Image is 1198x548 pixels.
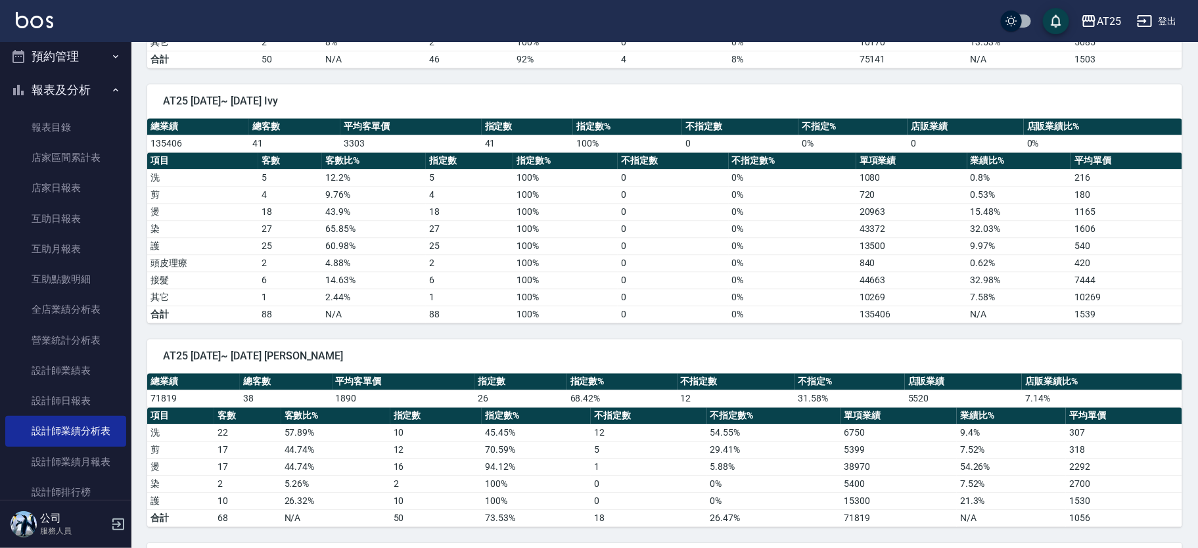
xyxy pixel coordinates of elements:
[482,135,573,152] td: 41
[11,511,37,537] img: Person
[1071,220,1182,237] td: 1606
[1071,306,1182,323] td: 1539
[573,118,682,135] th: 指定數%
[258,203,322,220] td: 18
[513,306,618,323] td: 100%
[591,475,707,492] td: 0
[258,169,322,186] td: 5
[591,424,707,441] td: 12
[322,51,426,68] td: N/A
[1066,424,1182,441] td: 307
[856,34,967,51] td: 10170
[281,492,390,509] td: 26.32 %
[240,373,333,390] th: 總客數
[390,441,482,458] td: 12
[281,407,390,424] th: 客數比%
[5,39,126,74] button: 預約管理
[1066,492,1182,509] td: 1530
[618,152,729,170] th: 不指定數
[513,237,618,254] td: 100 %
[426,237,513,254] td: 25
[1071,271,1182,288] td: 7444
[147,458,214,475] td: 燙
[513,34,618,51] td: 100 %
[729,152,856,170] th: 不指定數%
[214,475,281,492] td: 2
[678,390,795,407] td: 12
[147,509,214,526] td: 合計
[147,441,214,458] td: 剪
[618,288,729,306] td: 0
[258,254,322,271] td: 2
[618,51,729,68] td: 4
[967,186,1072,203] td: 0.53 %
[214,424,281,441] td: 22
[967,306,1072,323] td: N/A
[856,152,967,170] th: 單項業績
[322,152,426,170] th: 客數比%
[322,306,426,323] td: N/A
[1066,458,1182,475] td: 2292
[147,34,258,51] td: 其它
[591,407,707,424] th: 不指定數
[474,390,567,407] td: 26
[573,135,682,152] td: 100 %
[147,407,214,424] th: 項目
[322,34,426,51] td: 8 %
[729,271,856,288] td: 0 %
[5,416,126,446] a: 設計師業績分析表
[322,220,426,237] td: 65.85 %
[390,424,482,441] td: 10
[333,373,474,390] th: 平均客單價
[618,169,729,186] td: 0
[1024,118,1182,135] th: 店販業績比%
[426,203,513,220] td: 18
[40,525,107,537] p: 服務人員
[1024,135,1182,152] td: 0 %
[513,288,618,306] td: 100 %
[707,407,841,424] th: 不指定數%
[147,118,249,135] th: 總業績
[856,306,967,323] td: 135406
[707,475,841,492] td: 0 %
[390,509,482,526] td: 50
[1071,186,1182,203] td: 180
[322,186,426,203] td: 9.76 %
[147,271,258,288] td: 接髮
[426,152,513,170] th: 指定數
[147,220,258,237] td: 染
[856,288,967,306] td: 10269
[1066,441,1182,458] td: 318
[707,424,841,441] td: 54.55 %
[5,325,126,355] a: 營業統計分析表
[426,34,513,51] td: 2
[258,271,322,288] td: 6
[1066,509,1182,526] td: 1056
[147,407,1182,527] table: a dense table
[1071,237,1182,254] td: 540
[258,152,322,170] th: 客數
[841,424,957,441] td: 6750
[390,492,482,509] td: 10
[707,458,841,475] td: 5.88 %
[967,271,1072,288] td: 32.98 %
[967,220,1072,237] td: 32.03 %
[1066,475,1182,492] td: 2700
[513,169,618,186] td: 100 %
[390,407,482,424] th: 指定數
[591,492,707,509] td: 0
[147,169,258,186] td: 洗
[147,237,258,254] td: 護
[729,169,856,186] td: 0 %
[967,152,1072,170] th: 業績比%
[147,118,1182,152] table: a dense table
[147,306,258,323] td: 合計
[957,424,1066,441] td: 9.4 %
[147,51,258,68] td: 合計
[147,203,258,220] td: 燙
[426,169,513,186] td: 5
[729,186,856,203] td: 0 %
[729,237,856,254] td: 0 %
[147,152,1182,323] table: a dense table
[618,254,729,271] td: 0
